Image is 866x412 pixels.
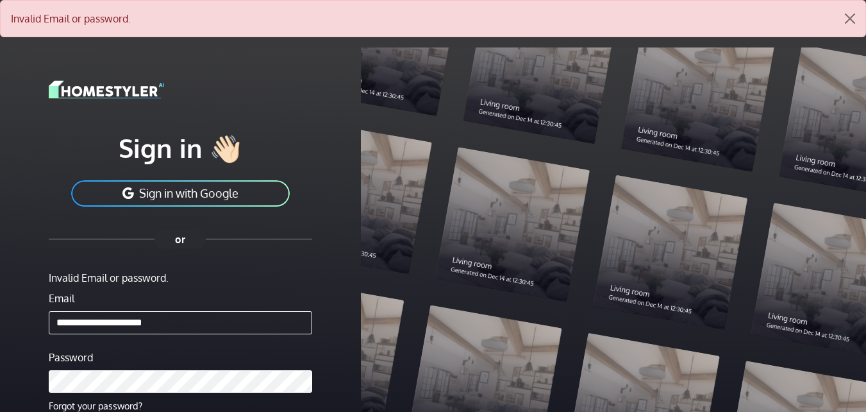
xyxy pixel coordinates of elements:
[49,132,312,164] h1: Sign in 👋🏻
[835,1,865,37] button: Close
[49,350,93,365] label: Password
[49,78,164,101] img: logo-3de290ba35641baa71223ecac5eacb59cb85b4c7fdf211dc9aaecaaee71ea2f8.svg
[49,291,74,306] label: Email
[70,179,291,208] button: Sign in with Google
[49,270,312,286] div: Invalid Email or password.
[49,400,142,411] a: Forgot your password?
